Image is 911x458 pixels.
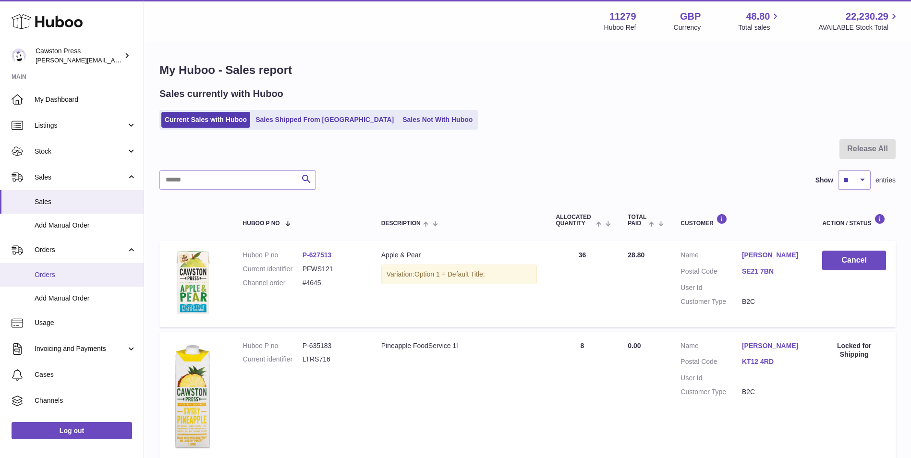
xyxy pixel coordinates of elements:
[742,357,803,366] a: KT12 4RD
[381,341,537,350] div: Pineapple FoodService 1l
[252,112,397,128] a: Sales Shipped From [GEOGRAPHIC_DATA]
[35,270,136,279] span: Orders
[680,374,742,383] dt: User Id
[628,251,644,259] span: 28.80
[547,241,619,326] td: 36
[742,267,803,276] a: SE21 7BN
[680,251,742,262] dt: Name
[680,267,742,278] dt: Postal Code
[680,214,803,227] div: Customer
[243,251,303,260] dt: Huboo P no
[243,265,303,274] dt: Current identifier
[303,265,362,274] dd: PFWS121
[381,220,421,227] span: Description
[303,355,362,364] dd: LTRS716
[159,62,896,78] h1: My Huboo - Sales report
[680,10,701,23] strong: GBP
[742,297,803,306] dd: B2C
[822,214,886,227] div: Action / Status
[846,10,888,23] span: 22,230.29
[742,341,803,350] a: [PERSON_NAME]
[303,251,332,259] a: P-627513
[35,147,126,156] span: Stock
[609,10,636,23] strong: 11279
[169,251,217,314] img: 112791717167880.png
[628,342,641,350] span: 0.00
[742,387,803,397] dd: B2C
[628,214,646,227] span: Total paid
[822,251,886,270] button: Cancel
[680,283,742,292] dt: User Id
[243,341,303,350] dt: Huboo P no
[414,270,485,278] span: Option 1 = Default Title;
[680,387,742,397] dt: Customer Type
[35,318,136,327] span: Usage
[556,214,594,227] span: ALLOCATED Quantity
[243,220,280,227] span: Huboo P no
[303,341,362,350] dd: P-635183
[399,112,476,128] a: Sales Not With Huboo
[243,278,303,288] dt: Channel order
[12,422,132,439] a: Log out
[818,23,899,32] span: AVAILABLE Stock Total
[738,23,781,32] span: Total sales
[822,341,886,360] div: Locked for Shipping
[680,297,742,306] dt: Customer Type
[35,294,136,303] span: Add Manual Order
[381,251,537,260] div: Apple & Pear
[35,197,136,206] span: Sales
[35,221,136,230] span: Add Manual Order
[36,56,244,64] span: [PERSON_NAME][EMAIL_ADDRESS][PERSON_NAME][DOMAIN_NAME]
[746,10,770,23] span: 48.80
[35,396,136,405] span: Channels
[35,95,136,104] span: My Dashboard
[243,355,303,364] dt: Current identifier
[381,265,537,284] div: Variation:
[12,48,26,63] img: thomas.carson@cawstonpress.com
[35,245,126,254] span: Orders
[742,251,803,260] a: [PERSON_NAME]
[680,341,742,353] dt: Name
[604,23,636,32] div: Huboo Ref
[674,23,701,32] div: Currency
[818,10,899,32] a: 22,230.29 AVAILABLE Stock Total
[161,112,250,128] a: Current Sales with Huboo
[36,47,122,65] div: Cawston Press
[169,341,217,454] img: 112791717167656.png
[738,10,781,32] a: 48.80 Total sales
[159,87,283,100] h2: Sales currently with Huboo
[815,176,833,185] label: Show
[35,370,136,379] span: Cases
[35,121,126,130] span: Listings
[303,278,362,288] dd: #4645
[35,173,126,182] span: Sales
[875,176,896,185] span: entries
[35,344,126,353] span: Invoicing and Payments
[680,357,742,369] dt: Postal Code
